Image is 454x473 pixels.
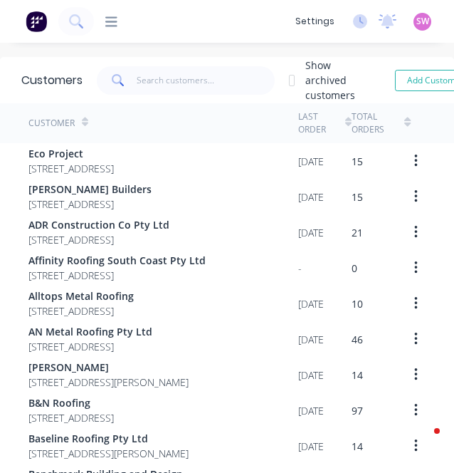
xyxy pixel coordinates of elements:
[298,261,302,276] div: -
[305,58,361,103] div: Show archived customers
[298,403,324,418] div: [DATE]
[406,425,440,459] iframe: Intercom live chat
[298,368,324,383] div: [DATE]
[28,410,114,425] span: [STREET_ADDRESS]
[21,72,83,89] div: Customers
[298,225,324,240] div: [DATE]
[352,332,363,347] div: 46
[352,296,363,311] div: 10
[28,161,114,176] span: [STREET_ADDRESS]
[298,189,324,204] div: [DATE]
[352,403,363,418] div: 97
[28,303,134,318] span: [STREET_ADDRESS]
[28,395,114,410] span: B&N Roofing
[28,324,152,339] span: AN Metal Roofing Pty Ltd
[28,375,189,390] span: [STREET_ADDRESS][PERSON_NAME]
[28,289,134,303] span: Alltops Metal Roofing
[28,339,152,354] span: [STREET_ADDRESS]
[298,154,324,169] div: [DATE]
[28,217,169,232] span: ADR Construction Co Pty Ltd
[28,146,114,161] span: Eco Project
[352,439,363,454] div: 14
[352,225,363,240] div: 21
[28,268,206,283] span: [STREET_ADDRESS]
[28,253,206,268] span: Affinity Roofing South Coast Pty Ltd
[352,154,363,169] div: 15
[298,110,338,136] div: Last Order
[298,332,324,347] div: [DATE]
[26,11,47,32] img: Factory
[28,182,152,197] span: [PERSON_NAME] Builders
[288,11,342,32] div: settings
[28,446,189,461] span: [STREET_ADDRESS][PERSON_NAME]
[137,66,275,95] input: Search customers...
[298,439,324,454] div: [DATE]
[28,197,152,212] span: [STREET_ADDRESS]
[28,431,189,446] span: Baseline Roofing Pty Ltd
[28,117,75,130] div: Customer
[28,360,189,375] span: [PERSON_NAME]
[298,296,324,311] div: [DATE]
[352,110,397,136] div: Total Orders
[416,15,429,28] span: SW
[352,189,363,204] div: 15
[352,261,357,276] div: 0
[28,232,169,247] span: [STREET_ADDRESS]
[352,368,363,383] div: 14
